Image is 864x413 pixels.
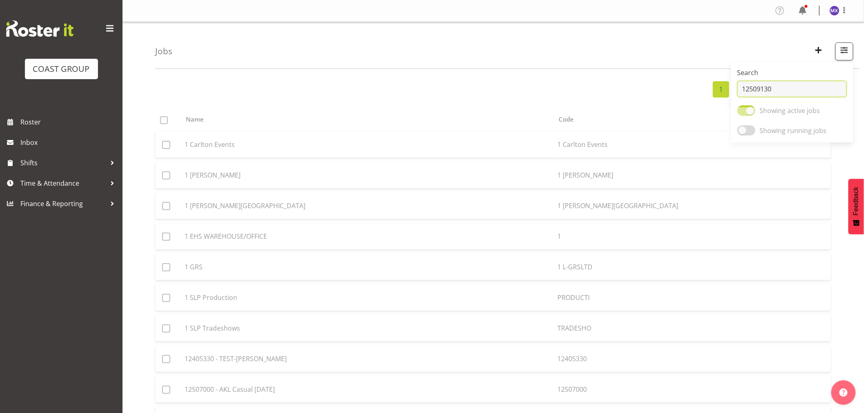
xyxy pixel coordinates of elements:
[835,42,853,60] button: Filter Jobs
[20,116,118,128] span: Roster
[848,179,864,234] button: Feedback - Show survey
[155,47,172,56] h4: Jobs
[840,389,848,397] img: help-xxl-2.png
[6,20,73,37] img: Rosterit website logo
[20,157,106,169] span: Shifts
[853,187,860,215] span: Feedback
[830,6,840,16] img: michelle-xiang8229.jpg
[20,136,118,149] span: Inbox
[810,42,827,60] button: Create New Job
[20,198,106,210] span: Finance & Reporting
[737,68,847,78] label: Search
[33,63,90,75] div: COAST GROUP
[737,81,847,97] input: Search by name/code/number
[20,177,106,189] span: Time & Attendance
[760,106,820,115] span: Showing active jobs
